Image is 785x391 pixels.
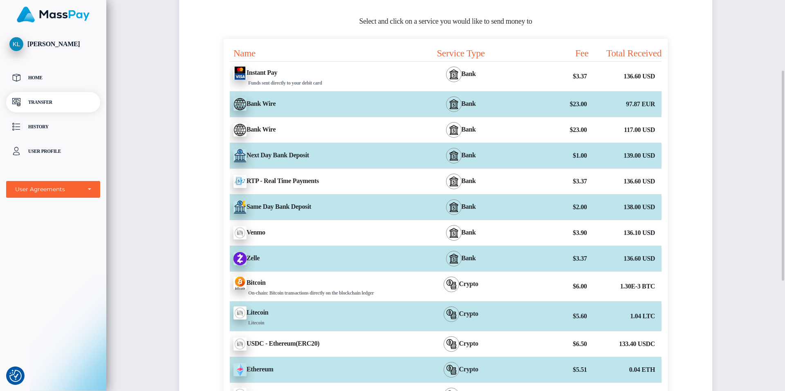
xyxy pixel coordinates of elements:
img: uObGLS8Ltq9ceZQwppFW9RMbi2NbuedY4gAAAABJRU5ErkJggg== [233,201,247,214]
div: Fee [516,45,589,61]
div: 97.87 EUR [589,96,662,112]
div: $5.51 [516,362,589,378]
div: Crypto [406,331,516,357]
p: Home [9,71,97,84]
div: RTP - Real Time Payments [224,170,406,193]
img: bank.svg [449,125,459,135]
img: wMhJQYtZFAryAAAAABJRU5ErkJggg== [233,226,247,239]
img: wMhJQYtZFAryAAAAABJRU5ErkJggg== [233,306,247,320]
div: $6.00 [516,278,589,295]
div: $23.00 [516,96,589,112]
div: Crypto [406,272,516,301]
div: Bank [406,62,516,91]
a: Home [6,67,100,88]
div: Bank [406,117,516,143]
img: E16AAAAAElFTkSuQmCC [233,123,247,136]
div: Litecoin [224,302,406,331]
p: Transfer [9,96,97,108]
img: z+HV+S+XklAdAAAAABJRU5ErkJggg== [233,363,247,376]
div: $3.90 [516,225,589,241]
img: bitcoin.svg [446,339,456,349]
img: bank.svg [449,177,459,186]
div: Bank [406,143,516,168]
div: 1.04 LTC [589,308,662,324]
div: 138.00 USD [589,199,662,215]
div: Bitcoin [224,272,406,301]
div: $3.37 [516,250,589,267]
p: User Profile [9,145,97,157]
div: Name [224,45,406,61]
a: History [6,116,100,137]
div: Bank [406,246,516,271]
div: Bank [406,220,516,246]
div: Crypto [406,302,516,331]
img: bank.svg [449,202,459,212]
button: User Agreements [6,181,100,198]
img: 8MxdlsaCuGbAAAAAElFTkSuQmCC [233,149,247,162]
div: $1.00 [516,147,589,164]
div: Bank Wire [224,93,406,116]
img: bitcoin.svg [446,279,456,289]
div: Zelle [224,247,406,270]
div: Same Day Bank Deposit [224,196,406,219]
img: bitcoin.svg [446,365,456,375]
div: 0.04 ETH [589,362,662,378]
img: bank.svg [449,99,459,109]
div: 1.30E-3 BTC [589,278,662,295]
div: Total Received [589,45,662,61]
div: 136.60 USD [589,68,662,85]
div: Bank [406,169,516,194]
img: bank.svg [449,254,459,264]
img: bank.svg [449,151,459,161]
div: On-chain: Bitcoin transactions directly on the blockchain ledger [233,290,406,296]
img: MassPay [17,7,90,22]
div: $3.37 [516,68,589,85]
img: bitcoin.svg [446,309,456,319]
button: Consent Preferences [9,370,22,382]
div: Funds sent directly to your debit card [233,80,406,86]
div: 136.10 USD [589,225,662,241]
div: Instant Pay [224,62,406,91]
div: Bank Wire [224,118,406,141]
h5: Select and click on a service you would like to send money to [185,16,706,27]
img: wcGC+PCrrIMMAAAAABJRU5ErkJggg== [233,175,247,188]
div: Venmo [224,221,406,244]
img: QwWugUCNyICDhMjofT14yaqUfddCM6mkz1jyhlzQJMfnoYLnQKBG4sBBx5acn+Idg5zKpHvf4PMFFwNoJ2cDAAAAAASUVORK5... [233,67,247,80]
div: 136.60 USD [589,250,662,267]
div: Crypto [406,357,516,382]
a: Transfer [6,92,100,112]
div: Bank [406,194,516,220]
div: Ethereum [224,358,406,381]
img: wMhJQYtZFAryAAAAABJRU5ErkJggg== [233,337,247,351]
div: 139.00 USD [589,147,662,164]
div: $2.00 [516,199,589,215]
img: bank.svg [449,228,459,238]
div: 136.60 USD [589,173,662,190]
div: User Agreements [15,185,82,193]
div: 117.00 USD [589,122,662,138]
div: Bank [406,92,516,117]
p: History [9,121,97,133]
div: $23.00 [516,122,589,138]
div: $6.50 [516,336,589,352]
div: USDC - Ethereum(ERC20) [224,333,406,355]
div: 133.40 USDC [589,336,662,352]
img: bank.svg [449,69,459,79]
div: Service Type [406,45,516,61]
div: $5.60 [516,308,589,324]
div: Litecoin [233,320,406,326]
div: Next Day Bank Deposit [224,144,406,167]
div: $3.37 [516,173,589,190]
a: User Profile [6,141,100,161]
img: y1DrmoQXrBxAAAAAElFTkSuQmCC [233,252,247,265]
span: [PERSON_NAME] [6,40,100,48]
img: Revisit consent button [9,370,22,382]
img: E16AAAAAElFTkSuQmCC [233,98,247,111]
img: zxlM9hkiQ1iKKYMjuOruv9zc3NfAFPM+lQmnX+Hwj+0b3s+QqDAAAAAElFTkSuQmCC [233,277,247,290]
